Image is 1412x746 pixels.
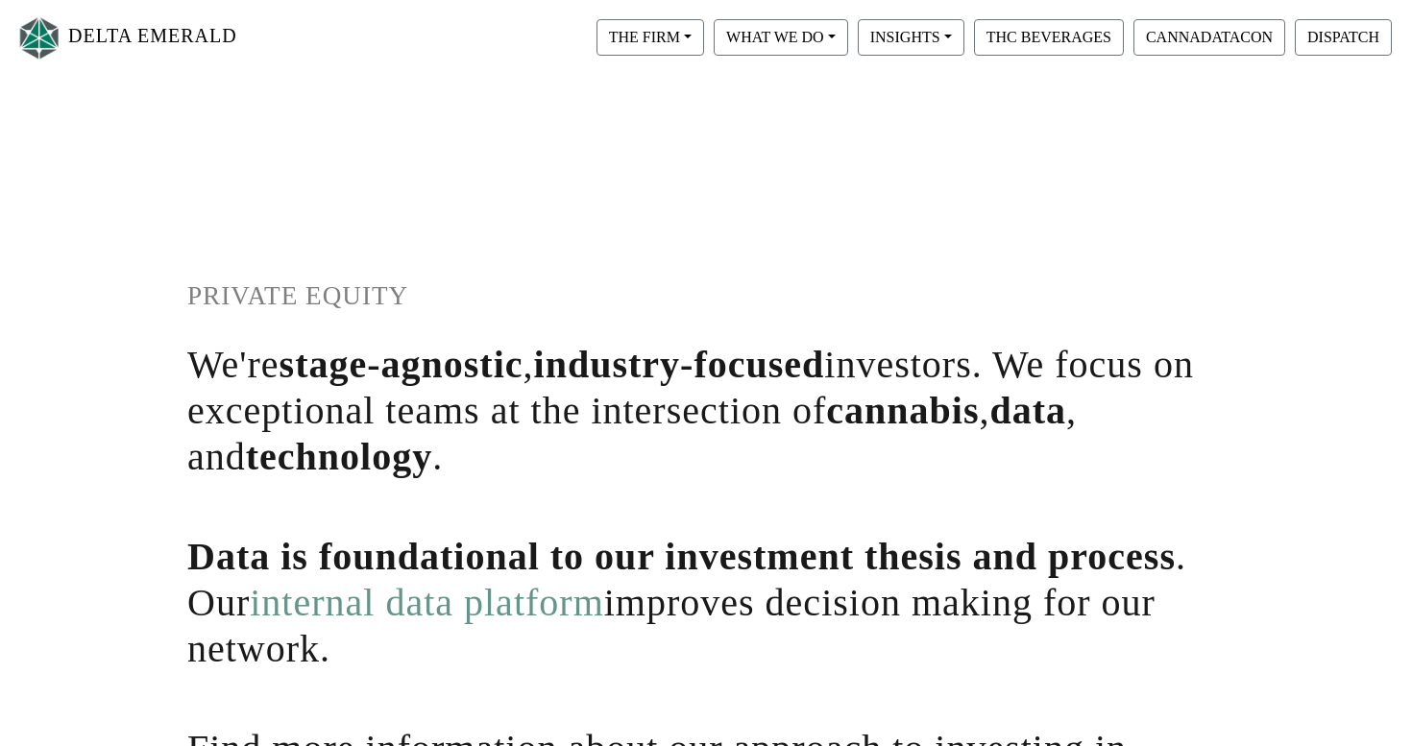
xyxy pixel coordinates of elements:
h1: PRIVATE EQUITY [187,280,1225,312]
span: cannabis [826,389,979,432]
button: WHAT WE DO [714,19,848,56]
a: internal data platform [250,581,604,624]
span: technology [246,435,432,478]
a: THC BEVERAGES [969,28,1129,44]
a: CANNADATACON [1129,28,1290,44]
span: stage-agnostic [280,343,523,386]
a: DELTA EMERALD [15,8,237,68]
button: THE FIRM [596,19,704,56]
button: DISPATCH [1295,19,1392,56]
img: Logo [15,12,63,63]
h1: We're , investors. We focus on exceptional teams at the intersection of , , and . [187,342,1225,480]
span: industry-focused [534,343,825,386]
button: THC BEVERAGES [974,19,1124,56]
a: DISPATCH [1290,28,1397,44]
span: Data is foundational to our investment thesis and process [187,535,1176,578]
button: INSIGHTS [858,19,964,56]
span: data [989,389,1066,432]
h1: . Our improves decision making for our network. [187,534,1225,672]
button: CANNADATACON [1133,19,1285,56]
